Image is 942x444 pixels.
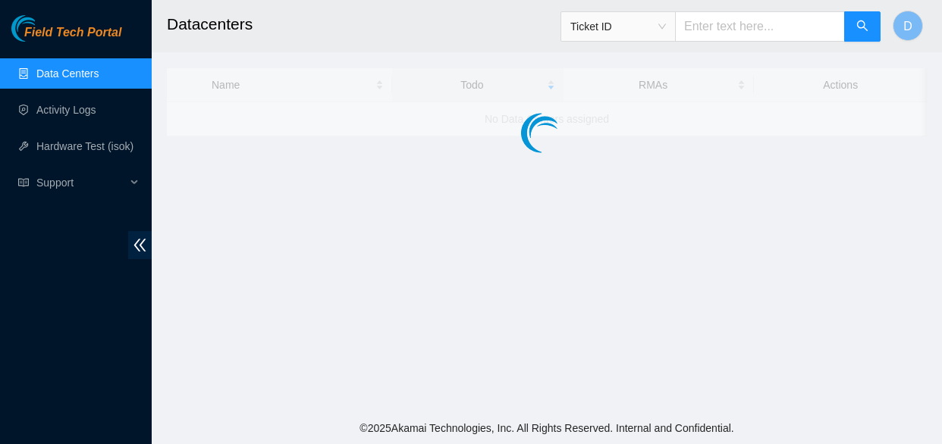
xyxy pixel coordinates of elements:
span: D [903,17,912,36]
a: Data Centers [36,67,99,80]
span: Field Tech Portal [24,26,121,40]
span: double-left [128,231,152,259]
span: search [856,20,868,34]
span: Ticket ID [570,15,666,38]
a: Hardware Test (isok) [36,140,133,152]
a: Activity Logs [36,104,96,116]
span: read [18,177,29,188]
footer: © 2025 Akamai Technologies, Inc. All Rights Reserved. Internal and Confidential. [152,412,942,444]
button: D [893,11,923,41]
img: Akamai Technologies [11,15,77,42]
a: Akamai TechnologiesField Tech Portal [11,27,121,47]
button: search [844,11,881,42]
input: Enter text here... [675,11,845,42]
span: Support [36,167,126,198]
